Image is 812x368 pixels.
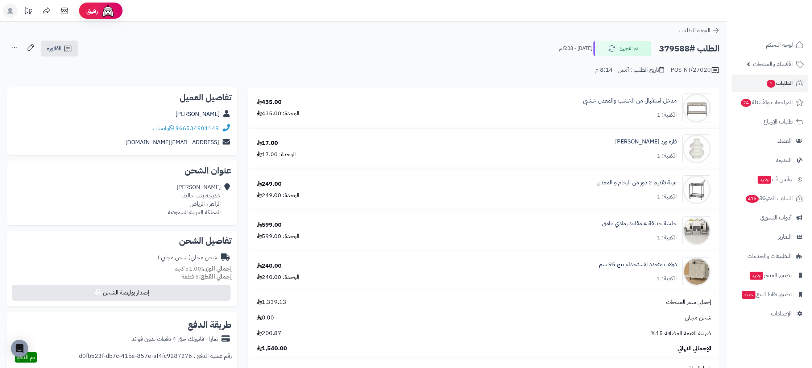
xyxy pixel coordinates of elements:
div: الوحدة: 435.00 [257,109,299,118]
img: 1726325853-110306010462-90x90.jpg [683,134,711,163]
span: لوحة التحكم [766,40,793,50]
div: شحن مجاني [158,254,217,262]
span: المراجعات والأسئلة [740,97,793,108]
span: 1 [766,79,776,88]
div: الكمية: 1 [657,234,677,242]
h2: طريقة الدفع [188,321,232,329]
span: جديد [742,291,755,299]
span: الطلبات [766,78,793,88]
a: الفاتورة [41,41,78,57]
a: تحديثات المنصة [19,4,37,20]
a: عربة تقديم 2 دور من الرخام و المعدن [597,179,677,187]
span: المدونة [776,155,792,165]
a: تطبيق نقاط البيعجديد [732,286,808,303]
div: Open Intercom Messenger [11,340,28,357]
span: ( شحن مجاني ) [158,253,191,262]
a: وآتس آبجديد [732,171,808,188]
span: التطبيقات والخدمات [747,251,792,261]
a: العملاء [732,132,808,150]
a: التقارير [732,228,808,246]
a: المراجعات والأسئلة24 [732,94,808,111]
a: الطلبات1 [732,75,808,92]
a: [PERSON_NAME] [175,110,220,118]
a: دولاب متعدد الاستخدام بيج 95 سم [599,260,677,269]
a: طلبات الإرجاع [732,113,808,130]
a: السلات المتروكة416 [732,190,808,207]
span: ضريبة القيمة المضافة 15% [650,329,711,338]
div: الكمية: 1 [657,111,677,119]
div: 249.00 [257,180,282,188]
a: جلسة حديقة 4 مقاعد رمادي غامق [602,219,677,228]
span: 0.00 [257,314,274,322]
span: العودة للطلبات [679,26,710,35]
div: 599.00 [257,221,282,229]
span: وآتس آب [757,174,792,184]
span: تطبيق المتجر [749,270,792,280]
span: جديد [758,176,771,184]
div: الوحدة: 249.00 [257,191,299,200]
strong: إجمالي القطع: [199,272,232,281]
span: شحن مجاني [685,314,711,322]
div: POS-NT/27020 [671,66,720,75]
a: تطبيق المتجرجديد [732,267,808,284]
a: أدوات التسويق [732,209,808,226]
div: الوحدة: 240.00 [257,273,299,281]
a: لوحة التحكم [732,36,808,54]
span: تطبيق نقاط البيع [741,289,792,300]
img: 1754462711-110119010022-90x90.jpg [683,216,711,245]
small: 51.00 كجم [174,264,232,273]
div: 17.00 [257,139,278,147]
span: الإعدادات [771,309,792,319]
span: أدوات التسويق [760,213,792,223]
span: العملاء [778,136,792,146]
button: إصدار بوليصة الشحن [12,285,231,301]
div: رقم عملية الدفع : d0fb523f-db7c-41be-857e-af4fc9287276 [79,352,232,363]
small: [DATE] - 5:08 م [559,45,592,52]
span: التقارير [778,232,792,242]
a: الإعدادات [732,305,808,322]
span: 1,339.13 [257,298,286,306]
img: logo-2.png [763,12,805,27]
span: جديد [750,272,763,280]
h2: عنوان الشحن [13,166,232,175]
img: 1727338042-110116010109-90x90.jpg [683,175,711,204]
div: تمارا - فاتورتك حتى 4 دفعات بدون فوائد [132,335,218,343]
div: 240.00 [257,262,282,270]
span: طلبات الإرجاع [763,117,793,127]
button: تم التجهيز [593,41,651,56]
div: تاريخ الطلب : أمس - 8:14 م [595,66,664,74]
a: 966534901149 [175,124,219,133]
a: [EMAIL_ADDRESS][DOMAIN_NAME] [125,138,219,147]
div: [PERSON_NAME] خديجه بنت حالظ، الزاهر ، الرياض المملكة العربية السعودية [168,183,221,216]
img: ai-face.png [101,4,115,18]
span: تم الدفع [17,353,35,361]
span: السلات المتروكة [745,193,793,204]
span: 1,540.00 [257,344,287,353]
strong: إجمالي الوزن: [201,264,232,273]
div: الوحدة: 17.00 [257,150,296,159]
span: الفاتورة [47,44,62,53]
div: الكمية: 1 [657,193,677,201]
a: واتساب [153,124,174,133]
span: 200.87 [257,329,281,338]
div: الوحدة: 599.00 [257,232,299,241]
h2: الطلب #379588 [659,41,720,56]
h2: تفاصيل الشحن [13,237,232,245]
a: التطبيقات والخدمات [732,247,808,265]
div: الكمية: 1 [657,152,677,160]
a: مدخل استقبال من الخشب والمعدن خشبي [583,97,677,105]
span: رفيق [86,7,98,15]
div: 435.00 [257,98,282,106]
span: 416 [745,195,759,203]
img: 1737812537-1733829519354-1704975481-220608010390-90x90.jpg [683,93,711,122]
h2: تفاصيل العميل [13,93,232,102]
span: 24 [741,99,751,107]
img: 1750508102-220605010588-90x90.jpg [683,257,711,286]
a: المدونة [732,151,808,169]
span: الأقسام والمنتجات [753,59,793,69]
a: فازة ورد [PERSON_NAME] [615,138,677,146]
span: الإجمالي النهائي [678,344,711,353]
span: إجمالي سعر المنتجات [666,298,711,306]
a: العودة للطلبات [679,26,720,35]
